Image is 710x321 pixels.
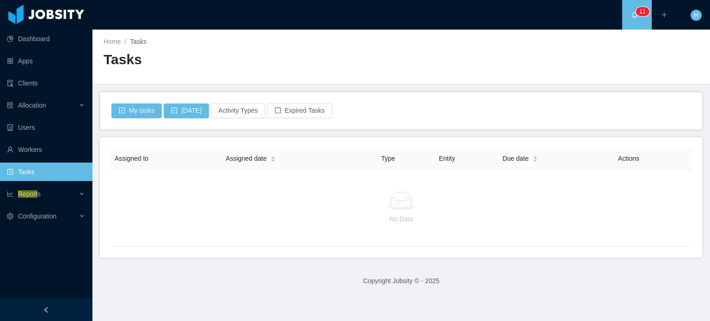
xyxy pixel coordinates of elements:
[439,155,455,162] span: Entity
[226,154,267,164] span: Assigned date
[7,74,85,92] a: icon: auditClients
[532,158,538,161] i: icon: caret-down
[18,102,46,109] span: Allocation
[118,214,684,224] p: No Data
[7,213,13,219] i: icon: setting
[532,155,538,161] div: Sort
[7,102,13,109] i: icon: solution
[130,38,147,45] span: Tasks
[211,103,265,118] button: Activity Types
[18,190,41,198] span: s
[618,155,639,162] span: Actions
[7,191,13,197] i: icon: line-chart
[164,103,209,118] button: icon: check-square[DATE]
[92,265,710,297] footer: Copyright Jobsity © - 2025
[639,7,643,16] p: 1
[124,38,126,45] span: /
[631,12,638,18] i: icon: bell
[270,155,276,161] div: Sort
[7,163,85,181] a: icon: profileTasks
[7,118,85,137] a: icon: robotUsers
[502,154,529,164] span: Due date
[7,140,85,159] a: icon: userWorkers
[636,7,649,16] sup: 11
[271,158,276,161] i: icon: caret-down
[104,50,401,69] h2: Tasks
[18,190,37,198] ah_el_jm_1757639839554: Report
[271,155,276,157] i: icon: caret-up
[111,103,162,118] button: icon: check-squareMy tasks
[7,52,85,70] a: icon: appstoreApps
[267,103,332,118] button: icon: borderExpired Tasks
[381,155,395,162] span: Type
[115,155,148,162] span: Assigned to
[104,38,121,45] a: Home
[532,155,538,157] i: icon: caret-up
[18,212,56,220] span: Configuration
[7,30,85,48] a: icon: pie-chartDashboard
[661,12,667,18] i: icon: plus
[643,7,646,16] p: 1
[694,10,698,21] span: H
